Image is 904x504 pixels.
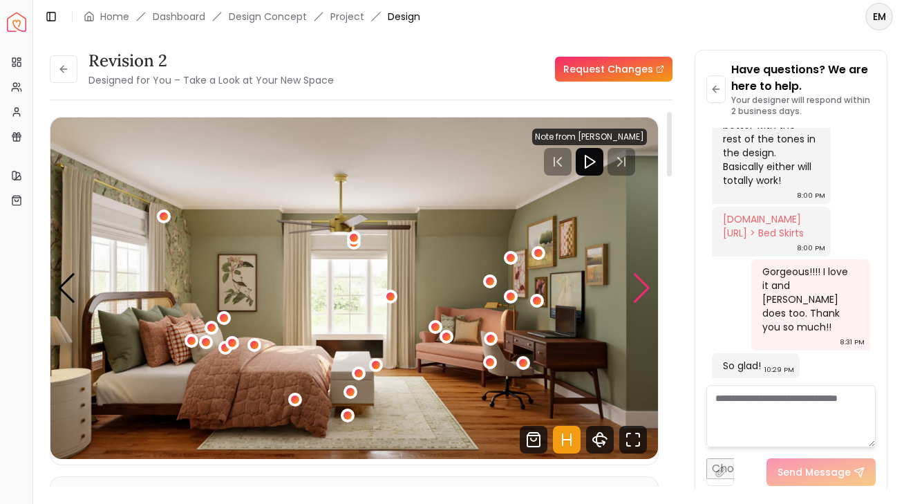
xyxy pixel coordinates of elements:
div: Carousel [50,118,658,459]
a: Home [100,10,129,24]
svg: Hotspots Toggle [553,426,581,454]
svg: Play [581,153,598,170]
div: Gorgeous!!!! I love it and [PERSON_NAME] does too. Thank you so much!! [762,265,856,334]
div: So glad! [723,359,761,373]
div: 10:29 PM [764,363,794,377]
a: Spacejoy [7,12,26,32]
span: EM [867,4,892,29]
div: 8:00 PM [797,189,825,203]
li: Design Concept [229,10,307,24]
div: 8:31 PM [840,335,865,349]
button: EM [865,3,893,30]
h3: Revision 2 [88,50,334,72]
a: Dashboard [153,10,205,24]
span: Design [388,10,420,24]
p: Have questions? We are here to help. [731,62,876,95]
div: Next slide [632,273,651,304]
small: Designed for You – Take a Look at Your New Space [88,73,334,87]
nav: breadcrumb [84,10,420,24]
svg: Shop Products from this design [520,426,547,454]
img: Design Render 1 [50,118,658,459]
p: Your designer will respond within 2 business days. [731,95,876,117]
svg: Fullscreen [619,426,647,454]
svg: 360 View [586,426,614,454]
a: Request Changes [555,57,672,82]
div: 3 / 5 [50,118,658,459]
img: Spacejoy Logo [7,12,26,32]
div: Note from [PERSON_NAME] [532,129,647,145]
a: Project [330,10,364,24]
a: [DOMAIN_NAME][URL] > Bed Skirts [723,212,804,240]
div: Previous slide [57,273,76,304]
div: 8:00 PM [797,241,825,255]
